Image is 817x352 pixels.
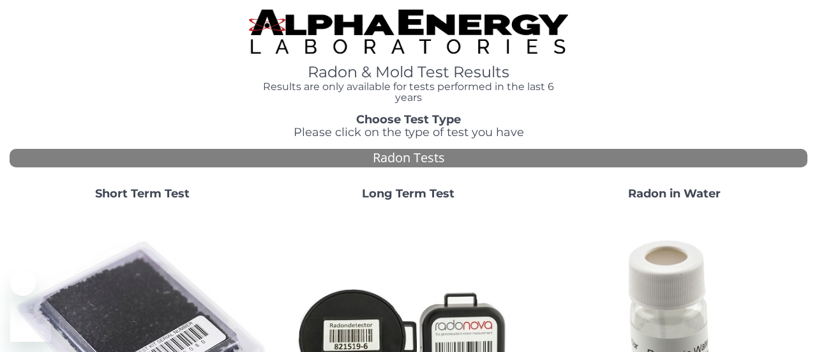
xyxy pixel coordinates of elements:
h1: Radon & Mold Test Results [249,64,568,80]
strong: Choose Test Type [356,112,461,126]
strong: Radon in Water [628,187,721,201]
h4: Results are only available for tests performed in the last 6 years [249,81,568,103]
iframe: Button to launch messaging window [10,301,51,342]
strong: Short Term Test [95,187,190,201]
div: Radon Tests [10,149,807,167]
span: Please click on the type of test you have [294,125,524,139]
strong: Long Term Test [362,187,454,201]
iframe: Close message [10,270,36,296]
img: TightCrop.jpg [249,10,568,54]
